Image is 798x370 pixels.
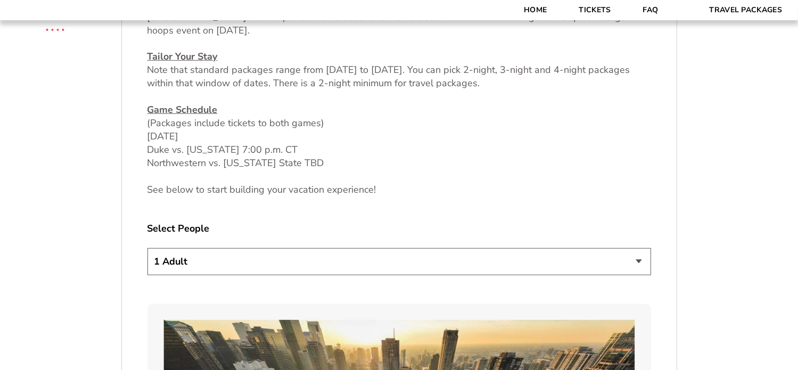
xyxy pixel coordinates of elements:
[147,50,651,91] p: Note that standard packages range from [DATE] to [DATE]. You can pick 2-night, 3-night and 4-nigh...
[147,222,651,235] label: Select People
[32,5,78,52] img: CBS Sports Thanksgiving Classic
[147,50,218,63] u: Tailor Your Stay
[147,183,376,196] span: See below to start building your vacation experience!
[147,103,651,170] p: (Packages include tickets to both games) [DATE] Duke vs. [US_STATE] 7:00 p.m. CT Northwestern vs....
[147,103,218,116] u: Game Schedule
